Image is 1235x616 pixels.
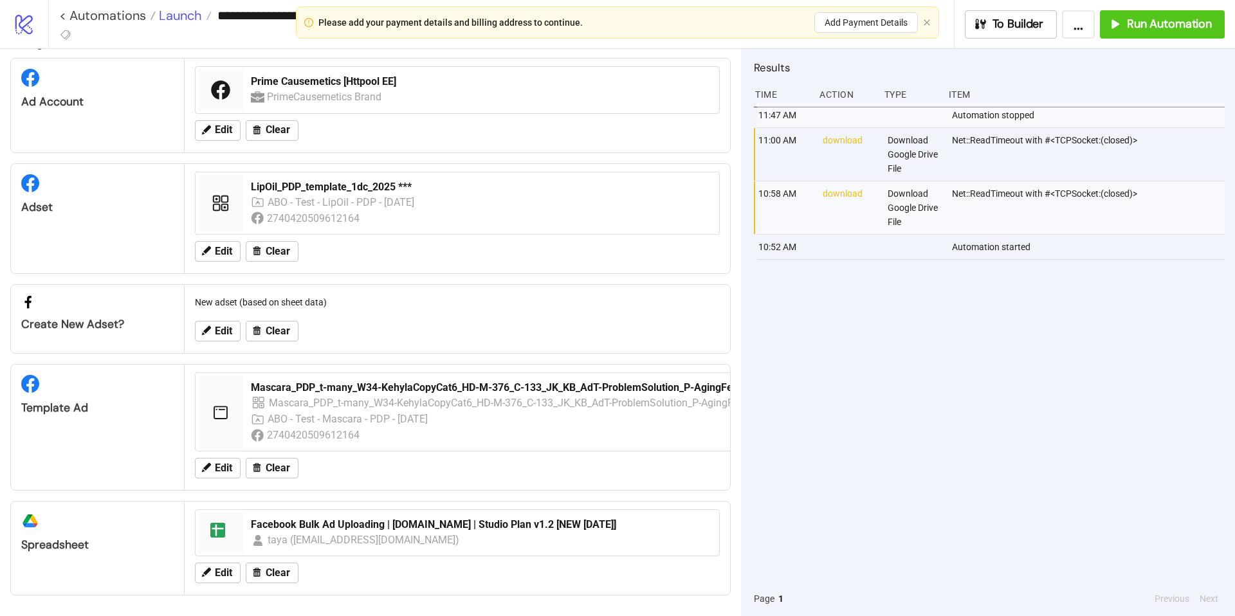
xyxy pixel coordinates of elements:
[195,321,241,341] button: Edit
[266,462,290,474] span: Clear
[267,210,361,226] div: 2740420509612164
[886,128,942,181] div: Download Google Drive File
[156,9,212,22] a: Launch
[993,17,1044,32] span: To Builder
[757,181,812,234] div: 10:58 AM
[268,194,416,210] div: ABO - Test - LipOil - PDP - [DATE]
[195,120,241,141] button: Edit
[251,518,711,532] div: Facebook Bulk Ad Uploading | [DOMAIN_NAME] | Studio Plan v1.2 [NEW [DATE]]
[1127,17,1212,32] span: Run Automation
[818,82,874,107] div: Action
[268,411,429,427] div: ABO - Test - Mascara - PDP - [DATE]
[246,321,298,341] button: Clear
[757,128,812,181] div: 11:00 AM
[821,181,877,234] div: download
[951,103,1228,127] div: Automation stopped
[251,180,711,194] div: LipOil_PDP_template_1dc_2025 ***
[757,103,812,127] div: 11:47 AM
[757,235,812,259] div: 10:52 AM
[886,181,942,234] div: Download Google Drive File
[923,19,931,26] span: close
[754,82,809,107] div: Time
[246,241,298,262] button: Clear
[195,241,241,262] button: Edit
[947,82,1225,107] div: Item
[59,9,156,22] a: < Automations
[266,567,290,579] span: Clear
[215,462,232,474] span: Edit
[246,563,298,583] button: Clear
[754,592,774,606] span: Page
[195,563,241,583] button: Edit
[267,427,361,443] div: 2740420509612164
[195,458,241,478] button: Edit
[246,458,298,478] button: Clear
[1100,10,1225,39] button: Run Automation
[215,246,232,257] span: Edit
[304,18,313,27] span: exclamation-circle
[923,19,931,27] button: close
[1196,592,1222,606] button: Next
[268,532,461,548] div: taya ([EMAIL_ADDRESS][DOMAIN_NAME])
[951,235,1228,259] div: Automation started
[1062,10,1095,39] button: ...
[318,15,583,30] div: Please add your payment details and billing address to continue.
[754,59,1225,76] h2: Results
[951,181,1228,234] div: Net::ReadTimeout with #<TCPSocket:(closed)>
[266,246,290,257] span: Clear
[21,401,174,415] div: Template Ad
[821,128,877,181] div: download
[1151,592,1193,606] button: Previous
[251,75,711,89] div: Prime Causemetics [Httpool EE]
[267,89,383,105] div: PrimeCausemetics Brand
[215,567,232,579] span: Edit
[21,95,174,109] div: Ad Account
[965,10,1057,39] button: To Builder
[21,200,174,215] div: Adset
[215,124,232,136] span: Edit
[215,325,232,337] span: Edit
[156,7,202,24] span: Launch
[266,124,290,136] span: Clear
[951,128,1228,181] div: Net::ReadTimeout with #<TCPSocket:(closed)>
[266,325,290,337] span: Clear
[190,290,725,314] div: New adset (based on sheet data)
[246,120,298,141] button: Clear
[825,17,908,28] span: Add Payment Details
[883,82,938,107] div: Type
[774,592,787,606] button: 1
[814,12,918,33] button: Add Payment Details
[21,317,174,332] div: Create new adset?
[21,538,174,552] div: Spreadsheet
